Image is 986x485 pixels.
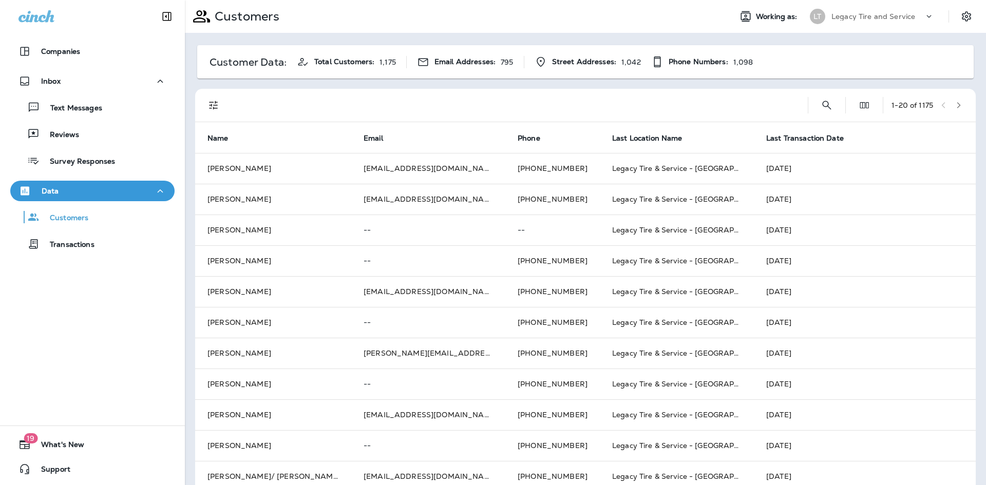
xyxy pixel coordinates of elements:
span: Legacy Tire & Service - [GEOGRAPHIC_DATA] [612,441,775,450]
p: -- [364,318,493,326]
span: Street Addresses: [552,57,616,66]
p: Customer Data: [210,58,287,66]
span: Legacy Tire & Service - [GEOGRAPHIC_DATA] [612,256,775,265]
td: [DATE] [754,430,976,461]
td: [PHONE_NUMBER] [505,245,600,276]
span: Last Transaction Date [766,133,857,143]
p: -- [364,441,493,450]
p: Companies [41,47,80,55]
p: Transactions [40,240,94,250]
td: [PERSON_NAME] [195,307,351,338]
td: [PERSON_NAME] [195,399,351,430]
span: Phone [518,134,540,143]
span: Name [207,133,242,143]
td: [DATE] [754,368,976,399]
p: Legacy Tire and Service [831,12,915,21]
span: What's New [31,440,84,453]
button: Settings [957,7,976,26]
span: Legacy Tire & Service - [GEOGRAPHIC_DATA] [612,318,775,327]
span: Email [364,133,396,143]
p: 1,098 [733,58,753,66]
td: [DATE] [754,215,976,245]
td: [EMAIL_ADDRESS][DOMAIN_NAME] [351,184,505,215]
p: 1,042 [621,58,641,66]
td: [DATE] [754,153,976,184]
td: [PHONE_NUMBER] [505,153,600,184]
td: [EMAIL_ADDRESS][DOMAIN_NAME] [351,399,505,430]
span: Last Transaction Date [766,134,844,143]
p: Text Messages [40,104,102,113]
span: Legacy Tire & Service - [GEOGRAPHIC_DATA] [612,225,775,235]
td: [PHONE_NUMBER] [505,338,600,368]
td: [EMAIL_ADDRESS][DOMAIN_NAME] [351,153,505,184]
p: Inbox [41,77,61,85]
td: [PERSON_NAME] [195,430,351,461]
td: [PHONE_NUMBER] [505,399,600,430]
td: [PERSON_NAME] [195,245,351,276]
td: [PHONE_NUMBER] [505,184,600,215]
td: [PHONE_NUMBER] [505,307,600,338]
span: Legacy Tire & Service - [GEOGRAPHIC_DATA] [612,410,775,419]
span: Name [207,134,229,143]
p: Survey Responses [40,157,115,167]
button: Edit Fields [854,95,875,115]
span: Legacy Tire & Service - [GEOGRAPHIC_DATA] [612,195,775,204]
span: Last Location Name [612,134,682,143]
td: [DATE] [754,276,976,307]
td: [PERSON_NAME][EMAIL_ADDRESS][DOMAIN_NAME] [351,338,505,368]
button: Search Customers [817,95,837,115]
td: [PHONE_NUMBER] [505,368,600,399]
button: Customers [10,206,175,228]
span: Legacy Tire & Service - [GEOGRAPHIC_DATA] [612,164,775,173]
span: Total Customers: [314,57,374,66]
p: Customers [211,9,279,24]
td: [DATE] [754,338,976,368]
p: -- [364,257,493,265]
button: Transactions [10,233,175,255]
td: [EMAIL_ADDRESS][DOMAIN_NAME] [351,276,505,307]
span: Legacy Tire & Service - [GEOGRAPHIC_DATA] [612,379,775,389]
span: Working as: [756,12,800,21]
p: Customers [40,214,88,223]
button: Survey Responses [10,150,175,171]
p: -- [518,226,587,234]
span: Email Addresses: [434,57,496,66]
td: [PERSON_NAME] [195,338,351,368]
button: Support [10,459,175,479]
td: [DATE] [754,399,976,430]
td: [PERSON_NAME] [195,368,351,399]
span: Last Location Name [612,133,696,143]
span: Legacy Tire & Service - [GEOGRAPHIC_DATA] [612,472,775,481]
div: 1 - 20 of 1175 [892,101,933,109]
td: [PHONE_NUMBER] [505,430,600,461]
span: Phone Numbers: [669,57,728,66]
td: [PHONE_NUMBER] [505,276,600,307]
td: [DATE] [754,184,976,215]
button: Reviews [10,123,175,145]
td: [PERSON_NAME] [195,153,351,184]
td: [DATE] [754,307,976,338]
button: Companies [10,41,175,62]
span: Phone [518,133,554,143]
p: 1,175 [380,58,396,66]
button: Text Messages [10,96,175,118]
button: Filters [203,95,224,115]
td: [PERSON_NAME] [195,276,351,307]
span: Email [364,134,383,143]
span: Support [31,465,70,477]
span: Legacy Tire & Service - [GEOGRAPHIC_DATA] [612,287,775,296]
button: 19What's New [10,434,175,455]
span: 19 [24,433,37,443]
td: [PERSON_NAME] [195,184,351,215]
p: Reviews [40,130,79,140]
td: [DATE] [754,245,976,276]
button: Inbox [10,71,175,91]
button: Collapse Sidebar [153,6,181,27]
span: Legacy Tire & Service - [GEOGRAPHIC_DATA] [612,348,775,358]
p: -- [364,380,493,388]
p: 795 [501,58,513,66]
td: [PERSON_NAME] [195,215,351,245]
p: Data [42,187,59,195]
button: Data [10,181,175,201]
div: LT [810,9,825,24]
